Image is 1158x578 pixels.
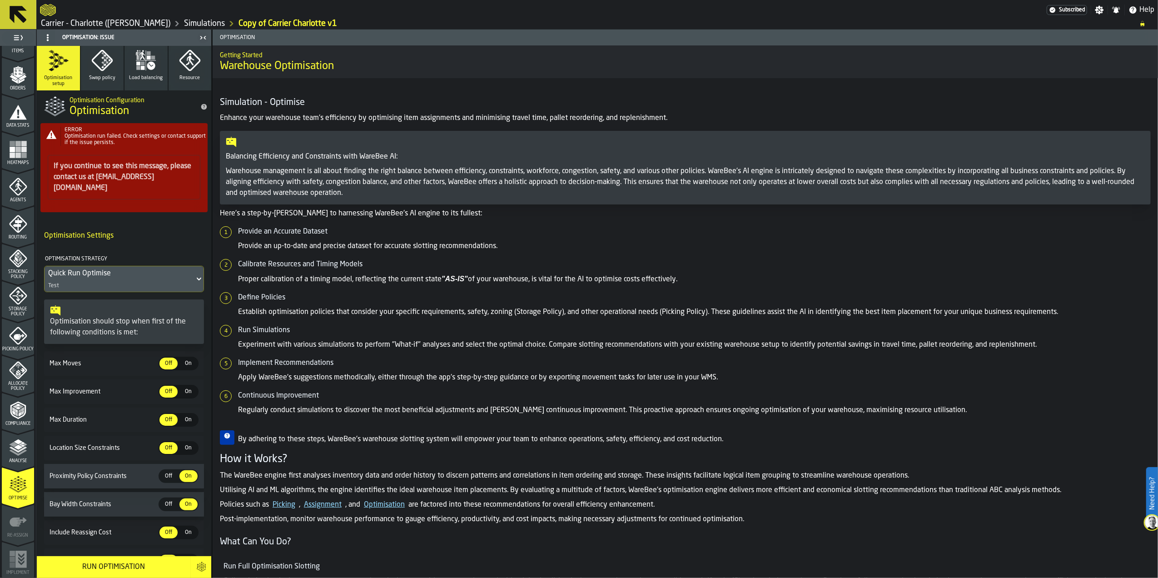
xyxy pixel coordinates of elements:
[70,104,129,119] span: Optimisation
[2,430,34,466] li: menu Analyse
[191,556,211,578] button: button-
[213,45,1158,78] div: title-Warehouse Optimisation
[62,35,114,41] span: Optimisation: Issue
[159,527,178,538] div: thumb
[184,19,225,29] a: link-to-/wh/i/e074fb63-00ea-4531-a7c9-ea0a191b3e4f
[2,421,34,426] span: Compliance
[179,75,200,81] span: Resource
[220,470,1151,481] p: The WareBee engine first analyses inventory data and order history to discern patterns and correl...
[2,281,34,317] li: menu Storage Policy
[2,533,34,538] span: Re-assign
[159,469,179,483] label: button-switch-multi-Off
[179,470,198,482] div: thumb
[197,32,209,43] label: button-toggle-Close me
[37,556,191,578] button: button-Run Optimisation
[1125,5,1158,15] label: button-toggle-Help
[2,198,34,203] span: Agents
[238,372,1151,383] p: Apply WareBee's suggestions methodically, either through the app's step-by-step guidance or by ex...
[159,555,178,567] div: thumb
[40,2,56,18] a: logo-header
[2,269,34,279] span: Stacking Policy
[48,416,159,424] span: Max Duration
[2,169,34,205] li: menu Agents
[50,316,198,338] div: Optimisation should stop when first of the following conditions is met:
[181,416,196,424] span: On
[159,441,179,455] label: button-switch-multi-Off
[238,292,1151,303] h5: Define Policies
[220,59,334,74] span: Warehouse Optimisation
[48,360,159,367] span: Max Moves
[238,339,1151,350] p: Experiment with various simulations to perform "What-if" analyses and select the optimal choice. ...
[40,75,76,87] span: Optimisation setup
[42,562,185,573] div: Run Optimisation
[159,414,178,426] div: thumb
[181,359,196,368] span: On
[220,113,1151,124] p: Enhance your warehouse team's efficiency by optimising item assignments and minimising travel tim...
[2,318,34,354] li: menu Picking Policy
[48,473,159,480] span: Proximity Policy Constraints
[2,132,34,168] li: menu Heatmaps
[161,359,176,368] span: Off
[44,227,204,245] h4: Optimisation Settings
[70,95,193,104] h2: Sub Title
[159,526,179,539] label: button-switch-multi-Off
[179,498,199,511] label: button-switch-multi-On
[238,358,1151,369] h5: Implement Recommendations
[48,444,159,452] span: Location Size Constraints
[238,259,1151,270] h5: Calibrate Resources and Timing Models
[181,472,196,480] span: On
[2,381,34,391] span: Allocate Policy
[220,208,1151,219] p: Here's a step-by-[PERSON_NAME] to harnessing WareBee's AI engine to its fullest:
[54,163,191,192] a: If you continue to see this message, please contact us at [EMAIL_ADDRESS][DOMAIN_NAME]
[161,528,176,537] span: Off
[179,357,199,370] label: button-switch-multi-On
[181,444,196,452] span: On
[1139,5,1154,15] span: Help
[179,414,198,426] div: thumb
[220,50,1151,59] h2: Sub Title
[2,86,34,91] span: Orders
[161,444,176,452] span: Off
[238,325,1151,336] h5: Run Simulations
[220,485,1151,496] p: Utilising AI and ML algorithms, the engine identifies the ideal warehouse item placements. By eva...
[238,274,1151,285] p: Proper calibration of a timing model, reflecting the current state of your warehouse, is vital fo...
[2,496,34,501] span: Optimise
[161,388,176,396] span: Off
[161,500,176,508] span: Off
[159,498,179,511] label: button-switch-multi-Off
[159,470,178,482] div: thumb
[159,357,179,370] label: button-switch-multi-Off
[179,469,199,483] label: button-switch-multi-On
[238,241,1151,252] p: Provide an up-to-date and precise dataset for accurate slotting recommendations.
[179,385,199,399] label: button-switch-multi-On
[2,458,34,463] span: Analyse
[2,393,34,429] li: menu Compliance
[1059,7,1085,13] span: Subscribed
[44,252,202,266] h4: Optimisation Strategy
[179,413,199,427] label: button-switch-multi-On
[41,19,170,29] a: link-to-/wh/i/e074fb63-00ea-4531-a7c9-ea0a191b3e4f
[442,275,468,283] em: "AS-IS"
[159,554,179,568] label: button-switch-multi-Off
[220,514,1151,525] p: Post-implementation, monitor warehouse performance to gauge efficiency, productivity, and cost im...
[238,226,1151,237] h5: Provide an Accurate Dataset
[181,388,196,396] span: On
[48,529,159,536] span: Include Reassign Cost
[2,467,34,503] li: menu Optimise
[37,90,211,123] div: title-Optimisation
[1091,5,1108,15] label: button-toggle-Settings
[159,498,178,510] div: thumb
[2,355,34,392] li: menu Allocate Policy
[1047,5,1087,15] div: Menu Subscription
[238,405,1151,416] p: Regularly conduct simulations to discover the most beneficial adjustments and [PERSON_NAME] conti...
[220,536,1151,548] h4: What Can You Do?
[304,501,342,508] a: Assignment
[48,388,159,395] span: Max Improvement
[2,57,34,94] li: menu Orders
[364,501,405,508] a: Optimisation
[159,385,179,399] label: button-switch-multi-Off
[238,307,1151,318] p: Establish optimisation policies that consider your specific requirements, safety, zoning (Storage...
[226,166,1145,199] p: Warehouse management is all about finding the right balance between efficiency, constraints, work...
[1147,468,1157,519] label: Need Help?
[48,268,191,279] div: DropdownMenuValue-1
